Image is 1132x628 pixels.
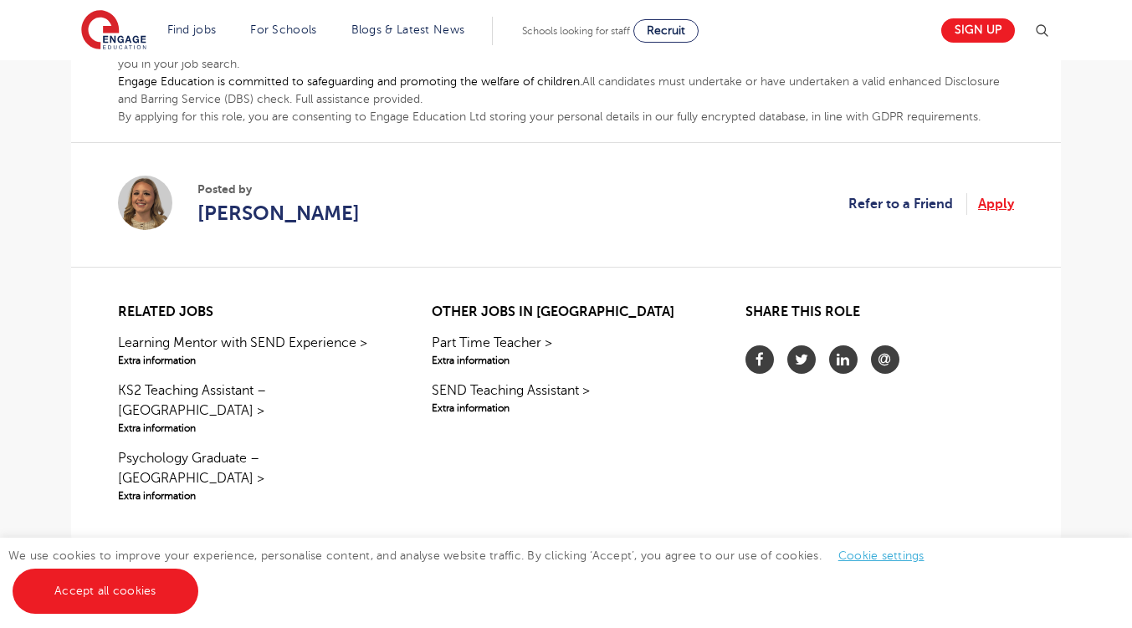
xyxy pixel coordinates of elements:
[745,304,1014,329] h2: Share this role
[633,19,699,43] a: Recruit
[432,401,700,416] span: Extra information
[118,353,387,368] span: Extra information
[432,380,700,416] a: SEND Teaching Assistant >Extra information
[81,10,146,52] img: Engage Education
[432,353,700,368] span: Extra information
[118,73,1014,108] p: All candidates must undertake or have undertaken a valid enhanced Disclosure and Barring Service ...
[118,448,387,503] a: Psychology Graduate – [GEOGRAPHIC_DATA] >Extra information
[197,181,360,198] span: Posted by
[838,549,925,562] a: Cookie settings
[118,488,387,503] span: Extra information
[432,333,700,368] a: Part Time Teacher >Extra information
[197,198,360,228] a: [PERSON_NAME]
[848,193,967,215] a: Refer to a Friend
[118,380,387,436] a: KS2 Teaching Assistant – [GEOGRAPHIC_DATA] >Extra information
[118,75,582,88] span: Engage Education is committed to safeguarding and promoting the welfare of children.
[118,108,1014,125] p: By applying for this role, you are consenting to Engage Education Ltd storing your personal detai...
[13,569,198,614] a: Accept all cookies
[941,18,1015,43] a: Sign up
[522,25,630,37] span: Schools looking for staff
[167,23,217,36] a: Find jobs
[8,549,941,597] span: We use cookies to improve your experience, personalise content, and analyse website traffic. By c...
[351,23,465,36] a: Blogs & Latest News
[118,304,387,320] h2: Related jobs
[647,24,685,37] span: Recruit
[118,421,387,436] span: Extra information
[118,333,387,368] a: Learning Mentor with SEND Experience >Extra information
[978,193,1014,215] a: Apply
[250,23,316,36] a: For Schools
[432,304,700,320] h2: Other jobs in [GEOGRAPHIC_DATA]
